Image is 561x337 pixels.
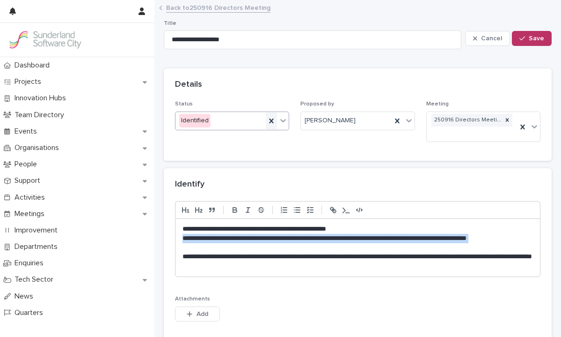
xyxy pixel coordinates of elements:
button: Save [512,31,552,46]
button: Cancel [465,31,510,46]
span: Attachments [175,296,210,302]
img: Kay6KQejSz2FjblR6DWv [7,30,82,49]
span: Add [197,311,208,317]
span: Save [529,35,544,42]
h2: Details [175,80,202,90]
p: Innovation Hubs [11,94,73,103]
p: Quarters [11,308,51,317]
button: Add [175,307,220,322]
p: Organisations [11,143,66,152]
p: Departments [11,242,65,251]
p: Meetings [11,210,52,218]
p: Activities [11,193,52,202]
h2: Identify [175,180,204,190]
p: Improvement [11,226,65,235]
p: People [11,160,44,169]
span: Status [175,101,193,107]
span: [PERSON_NAME] [305,116,356,126]
p: Projects [11,77,49,86]
p: Team Directory [11,111,72,120]
p: Tech Sector [11,275,61,284]
p: Events [11,127,44,136]
div: Identified [179,114,211,127]
span: Meeting [426,101,449,107]
p: Enquiries [11,259,51,268]
span: Cancel [481,35,502,42]
span: Proposed by [300,101,334,107]
p: Dashboard [11,61,57,70]
span: Title [164,21,176,26]
p: Support [11,176,48,185]
div: 250916 Directors Meeting [431,114,502,127]
a: Back to250916 Directors Meeting [166,2,270,13]
p: News [11,292,41,301]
